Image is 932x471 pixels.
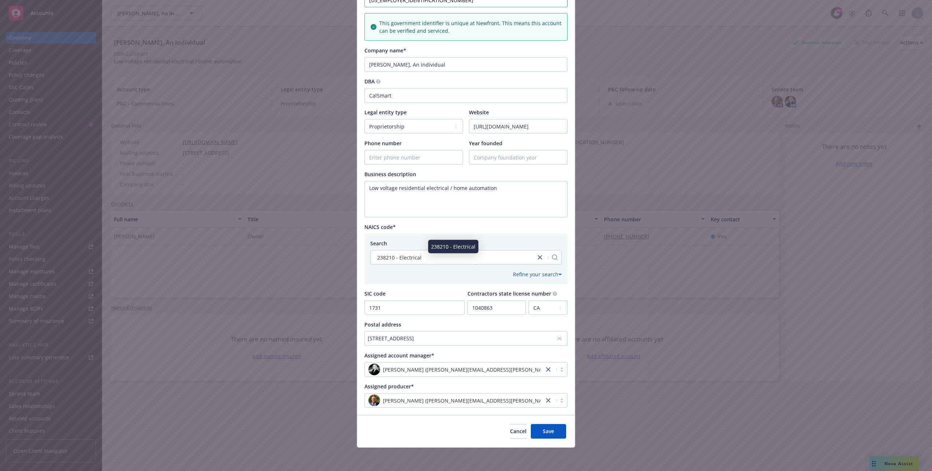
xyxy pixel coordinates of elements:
[510,424,526,439] button: Cancel
[364,88,568,103] input: DBA
[364,290,386,297] span: SIC code
[364,57,568,72] input: Company name
[383,366,595,373] span: [PERSON_NAME] ([PERSON_NAME][EMAIL_ADDRESS][PERSON_NAME][DOMAIN_NAME])
[467,290,551,297] span: Contractors state license number
[544,365,553,374] a: close
[364,321,401,328] span: Postal address
[374,254,532,261] span: 238210 - Electrical
[364,352,434,359] span: Assigned account manager*
[364,331,568,346] button: [STREET_ADDRESS]
[536,253,544,262] a: close
[368,335,557,342] div: [STREET_ADDRESS]
[513,270,562,278] div: Refine your search
[365,301,464,314] input: SIC Code
[510,428,526,435] span: Cancel
[364,171,416,178] span: Business description
[364,47,406,54] span: Company name*
[364,223,396,230] span: NAICS code*
[544,396,553,405] a: close
[364,140,402,147] span: Phone number
[365,150,463,164] input: Enter phone number
[370,240,387,247] span: Search
[468,301,525,314] input: CSLB License
[364,383,414,390] span: Assigned producer*
[543,428,554,435] span: Save
[368,395,540,406] span: photo[PERSON_NAME] ([PERSON_NAME][EMAIL_ADDRESS][PERSON_NAME][DOMAIN_NAME])
[383,397,595,404] span: [PERSON_NAME] ([PERSON_NAME][EMAIL_ADDRESS][PERSON_NAME][DOMAIN_NAME])
[469,140,502,147] span: Year founded
[531,424,566,439] button: Save
[368,364,540,375] span: photo[PERSON_NAME] ([PERSON_NAME][EMAIL_ADDRESS][PERSON_NAME][DOMAIN_NAME])
[364,109,407,116] span: Legal entity type
[469,150,567,164] input: Company foundation year
[368,395,380,406] img: photo
[364,181,568,217] textarea: Enter business description
[469,109,489,116] span: Website
[379,19,561,35] span: This government identifier is unique at Newfront. This means this account can be verified and ser...
[364,78,375,85] span: DBA
[377,254,422,261] span: 238210 - Electrical
[469,119,567,133] input: Enter URL
[368,364,380,375] img: photo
